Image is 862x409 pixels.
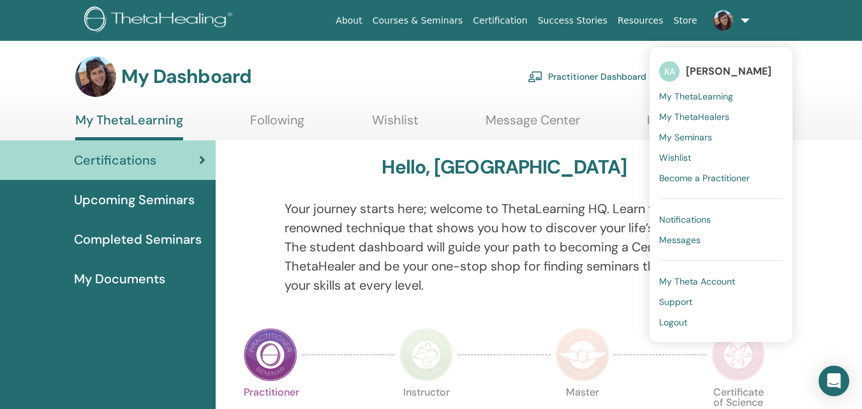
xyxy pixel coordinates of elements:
a: Courses & Seminars [368,9,468,33]
span: My ThetaLearning [659,91,733,102]
span: Support [659,296,692,308]
span: Messages [659,234,701,246]
span: Notifications [659,214,711,225]
div: Open Intercom Messenger [819,366,849,396]
a: My ThetaHealers [659,107,783,127]
a: Store [669,9,702,33]
span: My ThetaHealers [659,111,729,123]
span: Wishlist [659,152,691,163]
span: Upcoming Seminars [74,190,195,209]
a: Resources [613,9,669,33]
a: Logout [659,312,783,332]
span: My Theta Account [659,276,735,287]
a: Messages [659,230,783,250]
a: Following [250,112,304,137]
a: Practitioner Dashboard [528,63,646,91]
a: Notifications [659,209,783,230]
h3: My Dashboard [121,65,251,88]
img: Instructor [399,328,453,382]
img: Practitioner [244,328,297,382]
a: My ThetaLearning [659,86,783,107]
a: Message Center [486,112,580,137]
a: Become a Practitioner [659,168,783,188]
a: KA[PERSON_NAME] [659,57,783,86]
span: KA [659,61,680,82]
p: Your journey starts here; welcome to ThetaLearning HQ. Learn the world-renowned technique that sh... [285,199,724,295]
a: Support [659,292,783,312]
a: My ThetaLearning [75,112,183,140]
span: My Seminars [659,131,712,143]
a: Wishlist [372,112,419,137]
img: default.jpg [75,56,116,97]
a: Certification [468,9,532,33]
img: default.jpg [713,10,733,31]
span: Certifications [74,151,156,170]
img: chalkboard-teacher.svg [528,71,543,82]
img: logo.png [84,6,237,35]
img: Certificate of Science [711,328,765,382]
a: My Seminars [659,127,783,147]
a: Success Stories [533,9,613,33]
a: Wishlist [659,147,783,168]
span: My Documents [74,269,165,288]
span: Completed Seminars [74,230,202,249]
span: [PERSON_NAME] [686,64,771,78]
h3: Hello, [GEOGRAPHIC_DATA] [382,156,627,179]
img: Master [556,328,609,382]
span: Become a Practitioner [659,172,750,184]
span: Logout [659,316,687,328]
a: About [331,9,367,33]
a: My Theta Account [659,271,783,292]
a: Help & Resources [647,112,750,137]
